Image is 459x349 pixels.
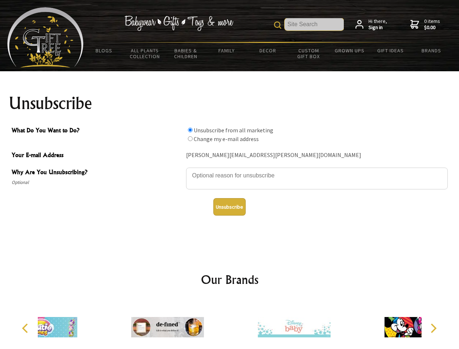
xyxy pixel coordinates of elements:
span: Why Are You Unsubscribing? [12,168,182,178]
img: Babywear - Gifts - Toys & more [124,16,233,31]
div: [PERSON_NAME][EMAIL_ADDRESS][PERSON_NAME][DOMAIN_NAME] [186,150,448,161]
a: Hi there,Sign in [355,18,387,31]
img: product search [274,21,281,29]
strong: Sign in [369,24,387,31]
span: Optional [12,178,182,187]
a: Family [206,43,247,58]
h1: Unsubscribe [9,95,451,112]
a: Grown Ups [329,43,370,58]
img: Babyware - Gifts - Toys and more... [7,7,84,68]
a: Decor [247,43,288,58]
a: Custom Gift Box [288,43,329,64]
span: What Do You Want to Do? [12,126,182,136]
a: All Plants Collection [125,43,166,64]
input: Site Search [285,18,344,31]
label: Change my e-mail address [194,135,259,143]
input: What Do You Want to Do? [188,128,193,132]
a: BLOGS [84,43,125,58]
button: Previous [18,320,34,336]
strong: $0.00 [424,24,440,31]
a: Gift Ideas [370,43,411,58]
h2: Our Brands [15,271,445,288]
textarea: Why Are You Unsubscribing? [186,168,448,189]
a: Brands [411,43,452,58]
span: 0 items [424,18,440,31]
label: Unsubscribe from all marketing [194,127,273,134]
span: Your E-mail Address [12,151,182,161]
span: Hi there, [369,18,387,31]
input: What Do You Want to Do? [188,136,193,141]
button: Unsubscribe [213,198,246,216]
a: Babies & Children [165,43,206,64]
a: 0 items$0.00 [410,18,440,31]
button: Next [425,320,441,336]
